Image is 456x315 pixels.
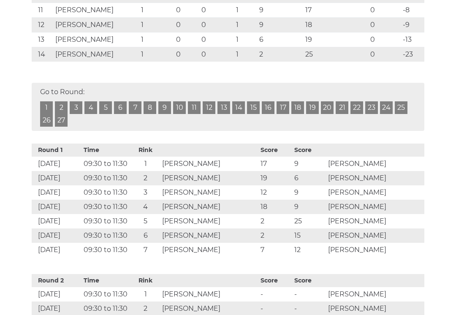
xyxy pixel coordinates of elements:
[234,3,257,18] td: 1
[350,101,363,114] a: 22
[199,18,234,33] td: 0
[401,18,424,33] td: -9
[380,101,393,114] a: 24
[321,101,334,114] a: 20
[131,185,160,200] td: 3
[234,33,257,47] td: 1
[81,185,131,200] td: 09:30 to 11:30
[32,274,81,287] th: Round 2
[160,185,258,200] td: [PERSON_NAME]
[139,3,174,18] td: 1
[257,47,303,62] td: 2
[199,47,234,62] td: 0
[326,228,424,243] td: [PERSON_NAME]
[258,144,292,157] th: Score
[326,214,424,228] td: [PERSON_NAME]
[326,287,424,301] td: [PERSON_NAME]
[303,33,368,47] td: 19
[81,171,131,185] td: 09:30 to 11:30
[32,185,81,200] td: [DATE]
[365,101,378,114] a: 23
[40,114,53,127] a: 26
[131,274,160,287] th: Rink
[32,83,424,131] div: Go to Round:
[234,47,257,62] td: 1
[81,200,131,214] td: 09:30 to 11:30
[32,157,81,171] td: [DATE]
[232,101,245,114] a: 14
[303,3,368,18] td: 17
[401,47,424,62] td: -23
[131,287,160,301] td: 1
[131,171,160,185] td: 2
[99,101,112,114] a: 5
[257,33,303,47] td: 6
[258,287,292,301] td: -
[32,3,53,18] td: 11
[139,18,174,33] td: 1
[368,18,401,33] td: 0
[401,33,424,47] td: -13
[174,18,199,33] td: 0
[81,274,131,287] th: Time
[32,228,81,243] td: [DATE]
[292,200,326,214] td: 9
[292,228,326,243] td: 15
[292,185,326,200] td: 9
[70,101,82,114] a: 3
[401,3,424,18] td: -8
[160,171,258,185] td: [PERSON_NAME]
[257,18,303,33] td: 9
[81,144,131,157] th: Time
[326,157,424,171] td: [PERSON_NAME]
[247,101,260,114] a: 15
[368,3,401,18] td: 0
[32,33,53,47] td: 13
[114,101,127,114] a: 6
[292,243,326,257] td: 12
[53,3,139,18] td: [PERSON_NAME]
[326,171,424,185] td: [PERSON_NAME]
[131,243,160,257] td: 7
[326,200,424,214] td: [PERSON_NAME]
[131,157,160,171] td: 1
[257,3,303,18] td: 9
[139,33,174,47] td: 1
[292,157,326,171] td: 9
[55,114,68,127] a: 27
[292,214,326,228] td: 25
[160,157,258,171] td: [PERSON_NAME]
[32,171,81,185] td: [DATE]
[292,171,326,185] td: 6
[277,101,289,114] a: 17
[40,101,53,114] a: 1
[160,214,258,228] td: [PERSON_NAME]
[53,18,139,33] td: [PERSON_NAME]
[368,47,401,62] td: 0
[258,228,292,243] td: 2
[32,200,81,214] td: [DATE]
[258,171,292,185] td: 19
[160,228,258,243] td: [PERSON_NAME]
[303,47,368,62] td: 25
[53,33,139,47] td: [PERSON_NAME]
[32,144,81,157] th: Round 1
[81,287,131,301] td: 09:30 to 11:30
[173,101,186,114] a: 10
[258,274,292,287] th: Score
[188,101,201,114] a: 11
[292,287,326,301] td: -
[292,274,326,287] th: Score
[84,101,97,114] a: 4
[160,200,258,214] td: [PERSON_NAME]
[303,18,368,33] td: 18
[336,101,348,114] a: 21
[258,243,292,257] td: 7
[131,214,160,228] td: 5
[174,47,199,62] td: 0
[32,214,81,228] td: [DATE]
[326,243,424,257] td: [PERSON_NAME]
[81,214,131,228] td: 09:30 to 11:30
[326,185,424,200] td: [PERSON_NAME]
[32,47,53,62] td: 14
